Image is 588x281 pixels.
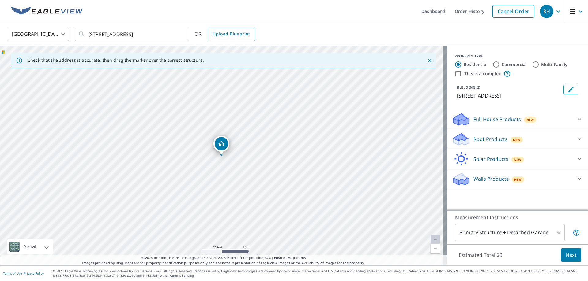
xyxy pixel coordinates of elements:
[541,61,568,68] label: Multi-Family
[464,61,488,68] label: Residential
[473,135,507,143] p: Roof Products
[194,28,255,41] div: OR
[573,229,580,236] span: Your report will include the primary structure and a detached garage if one exists.
[452,112,583,127] div: Full House ProductsNew
[3,272,44,275] p: |
[492,5,534,18] a: Cancel Order
[8,26,69,43] div: [GEOGRAPHIC_DATA]
[473,155,508,163] p: Solar Products
[431,244,440,253] a: Current Level 20, Zoom Out
[566,251,576,259] span: Next
[24,271,44,275] a: Privacy Policy
[563,85,578,94] button: Edit building 1
[457,92,561,99] p: [STREET_ADDRESS]
[452,172,583,186] div: Walls ProductsNew
[208,28,255,41] a: Upload Blueprint
[426,57,434,65] button: Close
[526,117,534,122] span: New
[455,224,565,241] div: Primary Structure + Detached Garage
[473,116,521,123] p: Full House Products
[141,255,306,261] span: © 2025 TomTom, Earthstar Geographics SIO, © 2025 Microsoft Corporation, ©
[540,5,553,18] div: RH
[213,30,250,38] span: Upload Blueprint
[269,255,295,260] a: OpenStreetMap
[514,157,522,162] span: New
[3,271,22,275] a: Terms of Use
[431,235,440,244] a: Current Level 20, Zoom In Disabled
[213,136,229,155] div: Dropped pin, building 1, Residential property, 5460 Guilford Ave Indianapolis, IN 46220
[296,255,306,260] a: Terms
[454,54,581,59] div: PROPERTY TYPE
[28,57,204,63] p: Check that the address is accurate, then drag the marker over the correct structure.
[502,61,527,68] label: Commercial
[53,269,585,278] p: © 2025 Eagle View Technologies, Inc. and Pictometry International Corp. All Rights Reserved. Repo...
[7,239,53,254] div: Aerial
[514,177,522,182] span: New
[455,214,580,221] p: Measurement Instructions
[464,71,501,77] label: This is a complex
[89,26,176,43] input: Search by address or latitude-longitude
[452,132,583,146] div: Roof ProductsNew
[21,239,38,254] div: Aerial
[452,152,583,166] div: Solar ProductsNew
[11,7,83,16] img: EV Logo
[473,175,509,183] p: Walls Products
[561,248,581,262] button: Next
[457,85,481,90] p: BUILDING ID
[454,248,507,262] p: Estimated Total: $0
[513,137,521,142] span: New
